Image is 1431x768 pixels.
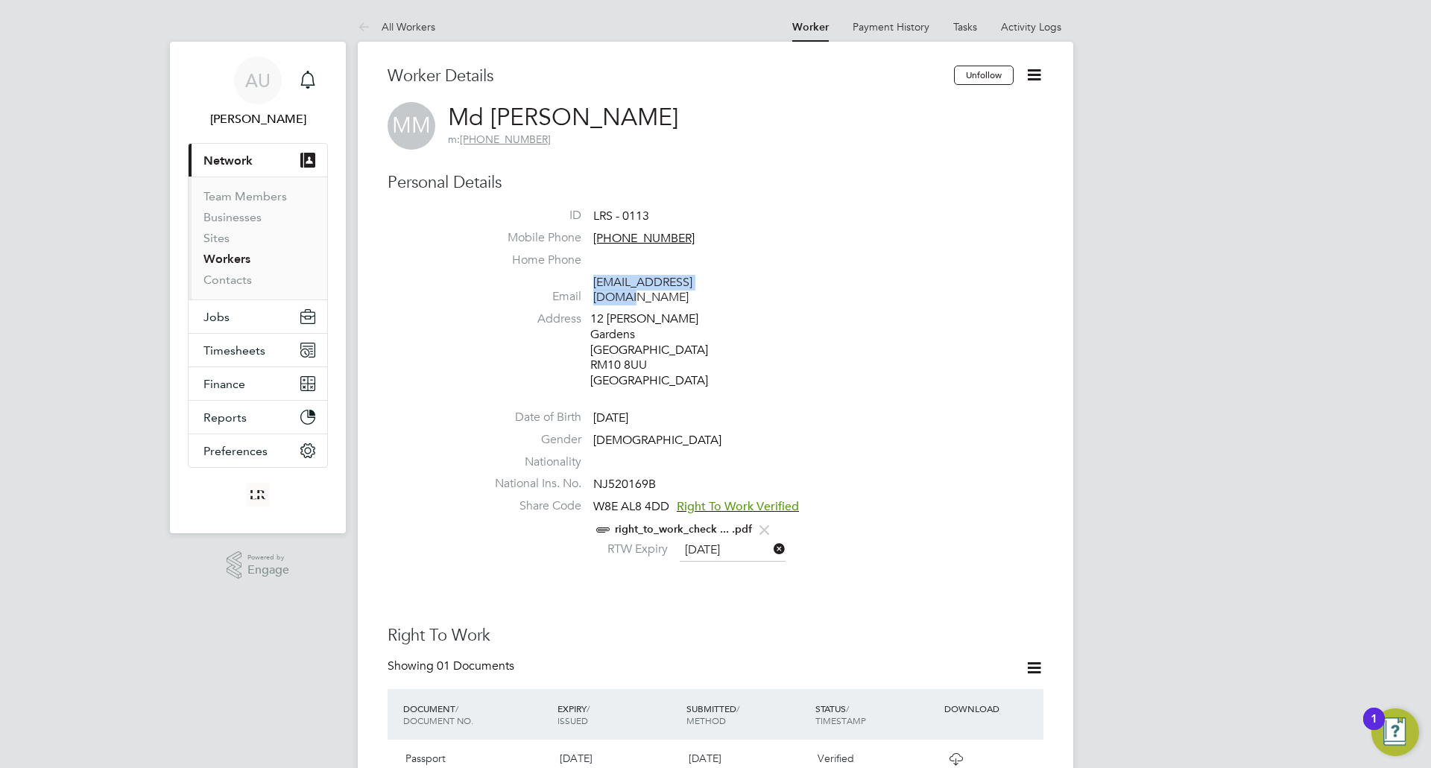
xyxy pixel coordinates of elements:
[593,231,695,246] tcxspan: Call +447368121399 via 3CX
[477,432,581,448] label: Gender
[1001,20,1061,34] a: Activity Logs
[203,231,230,245] a: Sites
[189,334,327,366] button: Timesheets
[203,252,250,266] a: Workers
[587,702,590,714] span: /
[477,410,581,425] label: Date of Birth
[593,542,668,557] label: RTW Expiry
[189,144,327,177] button: Network
[683,695,812,734] div: SUBMITTED
[792,21,829,34] a: Worker
[247,551,289,564] span: Powered by
[477,289,581,305] label: Email
[941,695,1043,722] div: DOWNLOAD
[953,20,977,34] a: Tasks
[954,66,1014,85] button: Unfollow
[680,539,786,562] input: Select one
[455,702,458,714] span: /
[388,66,954,87] h3: Worker Details
[388,172,1043,194] h3: Personal Details
[686,714,726,726] span: METHOD
[203,410,247,425] span: Reports
[593,499,669,514] span: W8E AL8 4DD
[189,434,327,467] button: Preferences
[188,110,328,128] span: Azmat Ullah
[1371,719,1377,738] div: 1
[593,275,692,305] a: [EMAIL_ADDRESS][DOMAIN_NAME]
[818,752,854,765] span: Verified
[736,702,739,714] span: /
[815,714,866,726] span: TIMESTAMP
[203,444,268,458] span: Preferences
[812,695,941,734] div: STATUS
[188,483,328,507] a: Go to home page
[358,20,435,34] a: All Workers
[593,209,649,223] span: LRS - 0113
[448,133,460,146] span: m:
[388,658,517,674] div: Showing
[593,477,656,492] span: NJ520169B
[557,714,588,726] span: ISSUED
[593,433,721,448] span: [DEMOGRAPHIC_DATA]
[590,311,732,389] div: 12 [PERSON_NAME] Gardens [GEOGRAPHIC_DATA] RM10 8UU [GEOGRAPHIC_DATA]
[189,177,327,299] div: Network
[189,367,327,400] button: Finance
[677,499,799,514] span: Right To Work Verified
[203,210,262,224] a: Businesses
[853,20,929,34] a: Payment History
[203,377,245,391] span: Finance
[460,133,551,146] tcxspan: Call +447368121399 via 3CX
[227,551,290,580] a: Powered byEngage
[846,702,849,714] span: /
[477,454,581,470] label: Nationality
[477,498,581,514] label: Share Code
[203,310,230,324] span: Jobs
[189,300,327,333] button: Jobs
[615,523,752,536] a: right_to_work_check ... .pdf
[170,42,346,533] nav: Main navigation
[203,273,252,287] a: Contacts
[388,102,435,150] span: MM
[203,343,265,358] span: Timesheets
[593,410,628,425] span: [DATE]
[188,57,328,128] a: AU[PERSON_NAME]
[388,625,1043,647] h3: Right To Work
[403,714,473,726] span: DOCUMENT NO.
[554,695,683,734] div: EXPIRY
[399,695,554,734] div: DOCUMENT
[245,71,271,90] span: AU
[477,311,581,327] label: Address
[247,564,289,577] span: Engage
[203,153,253,168] span: Network
[1371,708,1419,756] button: Open Resource Center, 1 new notification
[477,208,581,223] label: ID
[189,401,327,434] button: Reports
[203,189,287,203] a: Team Members
[477,253,581,268] label: Home Phone
[448,103,678,132] a: Md [PERSON_NAME]
[477,476,581,492] label: National Ins. No.
[477,230,581,246] label: Mobile Phone
[437,658,514,673] span: 01 Documents
[246,483,270,507] img: loyalreliance-logo-retina.png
